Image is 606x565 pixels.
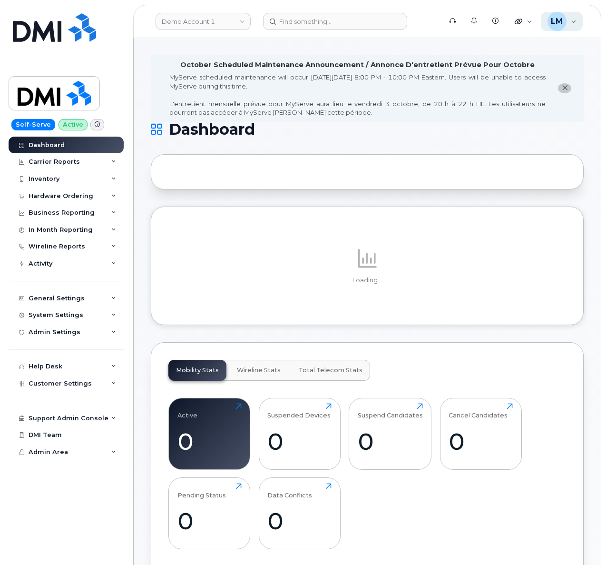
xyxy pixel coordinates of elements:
[169,122,255,137] span: Dashboard
[449,427,513,456] div: 0
[177,403,197,419] div: Active
[237,367,281,374] span: Wireline Stats
[449,403,508,419] div: Cancel Candidates
[177,427,242,456] div: 0
[267,483,312,499] div: Data Conflicts
[177,483,226,499] div: Pending Status
[267,403,331,419] div: Suspended Devices
[267,483,332,544] a: Data Conflicts0
[177,403,242,464] a: Active0
[168,276,566,285] p: Loading...
[358,403,423,464] a: Suspend Candidates0
[449,403,513,464] a: Cancel Candidates0
[169,73,546,117] div: MyServe scheduled maintenance will occur [DATE][DATE] 8:00 PM - 10:00 PM Eastern. Users will be u...
[267,427,332,456] div: 0
[177,507,242,535] div: 0
[558,83,571,93] button: close notification
[177,483,242,544] a: Pending Status0
[267,403,332,464] a: Suspended Devices0
[267,507,332,535] div: 0
[299,367,362,374] span: Total Telecom Stats
[180,60,535,70] div: October Scheduled Maintenance Announcement / Annonce D'entretient Prévue Pour Octobre
[358,403,423,419] div: Suspend Candidates
[358,427,423,456] div: 0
